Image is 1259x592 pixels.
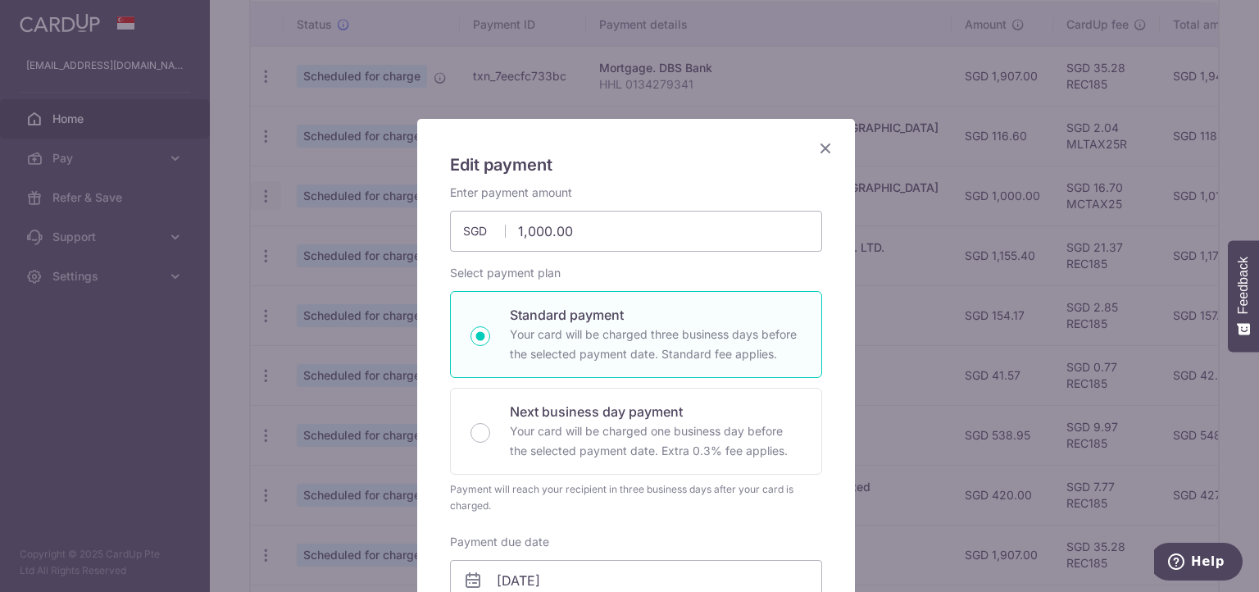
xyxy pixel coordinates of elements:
[510,402,802,421] p: Next business day payment
[1236,257,1251,314] span: Feedback
[450,152,822,178] h5: Edit payment
[450,534,549,550] label: Payment due date
[450,265,561,281] label: Select payment plan
[510,325,802,364] p: Your card will be charged three business days before the selected payment date. Standard fee appl...
[510,421,802,461] p: Your card will be charged one business day before the selected payment date. Extra 0.3% fee applies.
[450,481,822,514] div: Payment will reach your recipient in three business days after your card is charged.
[463,223,506,239] span: SGD
[1228,240,1259,352] button: Feedback - Show survey
[510,305,802,325] p: Standard payment
[816,139,835,158] button: Close
[450,211,822,252] input: 0.00
[450,184,572,201] label: Enter payment amount
[1154,543,1243,584] iframe: Opens a widget where you can find more information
